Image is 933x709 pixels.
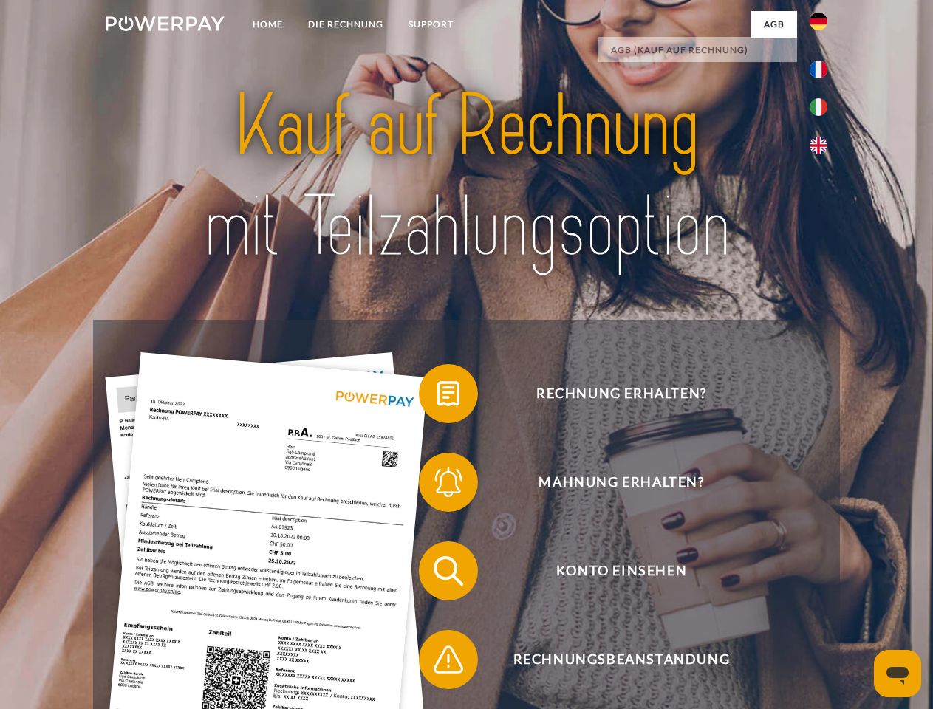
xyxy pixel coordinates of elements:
[440,364,802,423] span: Rechnung erhalten?
[430,552,467,589] img: qb_search.svg
[295,11,396,38] a: DIE RECHNUNG
[430,641,467,678] img: qb_warning.svg
[141,71,792,283] img: title-powerpay_de.svg
[419,630,803,689] button: Rechnungsbeanstandung
[440,541,802,600] span: Konto einsehen
[419,541,803,600] button: Konto einsehen
[810,13,827,30] img: de
[810,61,827,78] img: fr
[106,16,225,31] img: logo-powerpay-white.svg
[430,375,467,412] img: qb_bill.svg
[810,98,827,116] img: it
[419,453,803,512] button: Mahnung erhalten?
[240,11,295,38] a: Home
[440,630,802,689] span: Rechnungsbeanstandung
[430,464,467,501] img: qb_bell.svg
[396,11,466,38] a: SUPPORT
[419,364,803,423] button: Rechnung erhalten?
[598,37,797,64] a: AGB (Kauf auf Rechnung)
[810,137,827,154] img: en
[440,453,802,512] span: Mahnung erhalten?
[874,650,921,697] iframe: Schaltfläche zum Öffnen des Messaging-Fensters
[751,11,797,38] a: agb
